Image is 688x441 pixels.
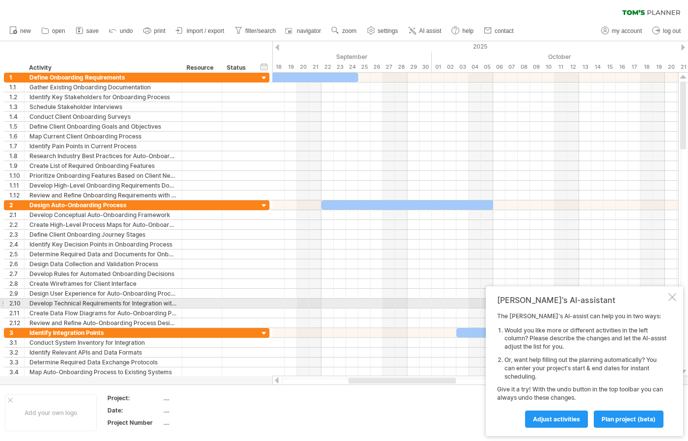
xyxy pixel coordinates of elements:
span: log out [663,28,681,34]
div: Define Client Onboarding Journey Stages [29,230,177,239]
div: Sunday, 19 October 2025 [653,62,665,72]
div: Resource [186,63,216,73]
div: Determine Required Data and Documents for Onboarding [29,249,177,259]
div: Conduct System Inventory for Integration [29,338,177,347]
div: Tuesday, 7 October 2025 [505,62,518,72]
div: Research Industry Best Practices for Auto-Onboarding [29,151,177,161]
div: 2.6 [9,259,24,269]
div: 2.3 [9,230,24,239]
a: filter/search [232,25,279,37]
div: 2.5 [9,249,24,259]
div: Friday, 19 September 2025 [285,62,297,72]
div: Saturday, 18 October 2025 [640,62,653,72]
div: Thursday, 18 September 2025 [272,62,285,72]
div: .... [163,418,246,427]
div: Identify Key Decision Points in Onboarding Process [29,240,177,249]
div: Identify Relevant APIs and Data Formats [29,348,177,357]
div: Conduct Client Onboarding Surveys [29,112,177,121]
div: 3.3 [9,358,24,367]
div: Identify Key Stakeholders for Onboarding Process [29,92,177,102]
div: Tuesday, 23 September 2025 [334,62,346,72]
div: Create Wireframes for Client Interface [29,279,177,288]
div: 1.6 [9,132,24,141]
div: 1.1 [9,83,24,92]
div: Develop Conceptual Auto-Onboarding Framework [29,210,177,220]
div: [PERSON_NAME]'s AI-assistant [497,295,666,305]
span: settings [378,28,398,34]
div: .... [163,406,246,414]
div: Thursday, 9 October 2025 [530,62,542,72]
li: Or, want help filling out the planning automatically? You can enter your project's start & end da... [504,356,666,381]
div: Project Number [107,418,161,427]
div: 1.5 [9,122,24,131]
div: Monday, 20 October 2025 [665,62,677,72]
div: 1.8 [9,151,24,161]
div: 2.10 [9,299,24,308]
div: 1.11 [9,181,24,190]
span: print [154,28,165,34]
div: Wednesday, 1 October 2025 [432,62,444,72]
a: import / export [173,25,227,37]
div: 2.2 [9,220,24,229]
span: open [52,28,65,34]
div: Prioritize Onboarding Features Based on Client Needs [29,171,177,180]
span: my account [612,28,642,34]
div: Create Data Flow Diagrams for Auto-Onboarding Process [29,308,177,318]
div: Wednesday, 15 October 2025 [604,62,616,72]
span: undo [120,28,133,34]
a: AI assist [406,25,444,37]
a: open [39,25,68,37]
div: 3.4 [9,367,24,377]
div: Design User Experience for Auto-Onboarding Process [29,289,177,298]
div: Friday, 3 October 2025 [456,62,469,72]
div: .... [163,394,246,402]
a: undo [106,25,136,37]
div: Sunday, 21 September 2025 [309,62,321,72]
div: Monday, 13 October 2025 [579,62,591,72]
span: save [86,28,99,34]
span: filter/search [245,28,276,34]
a: settings [365,25,401,37]
div: Design Data Collection and Validation Process [29,259,177,269]
div: Add your own logo [5,394,97,431]
span: plan project (beta) [602,415,656,423]
a: navigator [284,25,324,37]
div: 3.1 [9,338,24,347]
div: Wednesday, 8 October 2025 [518,62,530,72]
div: Activity [29,63,176,73]
div: Map Current Client Onboarding Process [29,132,177,141]
div: Friday, 17 October 2025 [628,62,640,72]
div: 1 [9,73,24,82]
div: Project: [107,394,161,402]
div: Date: [107,406,161,414]
div: 3.2 [9,348,24,357]
div: 2.11 [9,308,24,318]
a: plan project (beta) [594,411,663,428]
div: Monday, 29 September 2025 [407,62,420,72]
div: Tuesday, 30 September 2025 [420,62,432,72]
a: log out [650,25,684,37]
div: Identify Integration Points [29,328,177,337]
div: Create List of Required Onboarding Features [29,161,177,170]
span: zoom [342,28,356,34]
a: contact [481,25,517,37]
div: 1.4 [9,112,24,121]
span: new [20,28,31,34]
div: Develop High-Level Onboarding Requirements Document [29,181,177,190]
div: The [PERSON_NAME]'s AI-assist can help you in two ways: Give it a try! With the undo button in th... [497,312,666,427]
div: Friday, 26 September 2025 [370,62,383,72]
a: help [449,25,476,37]
div: Review and Refine Onboarding Requirements with Stakeholders [29,191,177,200]
div: Define Client Onboarding Goals and Objectives [29,122,177,131]
div: 2.4 [9,240,24,249]
span: Adjust activities [533,415,580,423]
span: navigator [297,28,321,34]
div: 1.12 [9,191,24,200]
div: Gather Existing Onboarding Documentation [29,83,177,92]
div: Saturday, 20 September 2025 [297,62,309,72]
div: Tuesday, 14 October 2025 [591,62,604,72]
div: Sunday, 12 October 2025 [567,62,579,72]
div: Monday, 22 September 2025 [321,62,334,72]
a: print [141,25,168,37]
div: Saturday, 11 October 2025 [555,62,567,72]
